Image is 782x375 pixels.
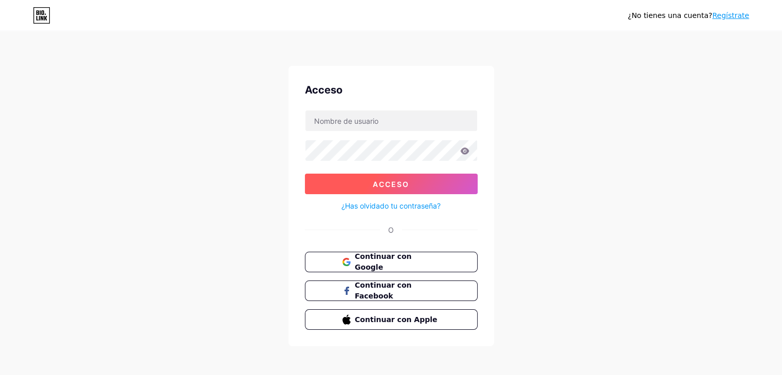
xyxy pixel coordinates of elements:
[341,201,441,210] font: ¿Has olvidado tu contraseña?
[355,281,411,300] font: Continuar con Facebook
[628,11,712,20] font: ¿No tienes una cuenta?
[355,252,411,271] font: Continuar con Google
[305,174,478,194] button: Acceso
[373,180,409,189] font: Acceso
[305,280,478,301] button: Continuar con Facebook
[305,252,478,272] button: Continuar con Google
[355,315,437,324] font: Continuar con Apple
[712,11,749,20] a: Regístrate
[305,309,478,330] button: Continuar con Apple
[341,200,441,211] a: ¿Has olvidado tu contraseña?
[388,226,394,234] font: O
[305,110,477,131] input: Nombre de usuario
[305,84,342,96] font: Acceso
